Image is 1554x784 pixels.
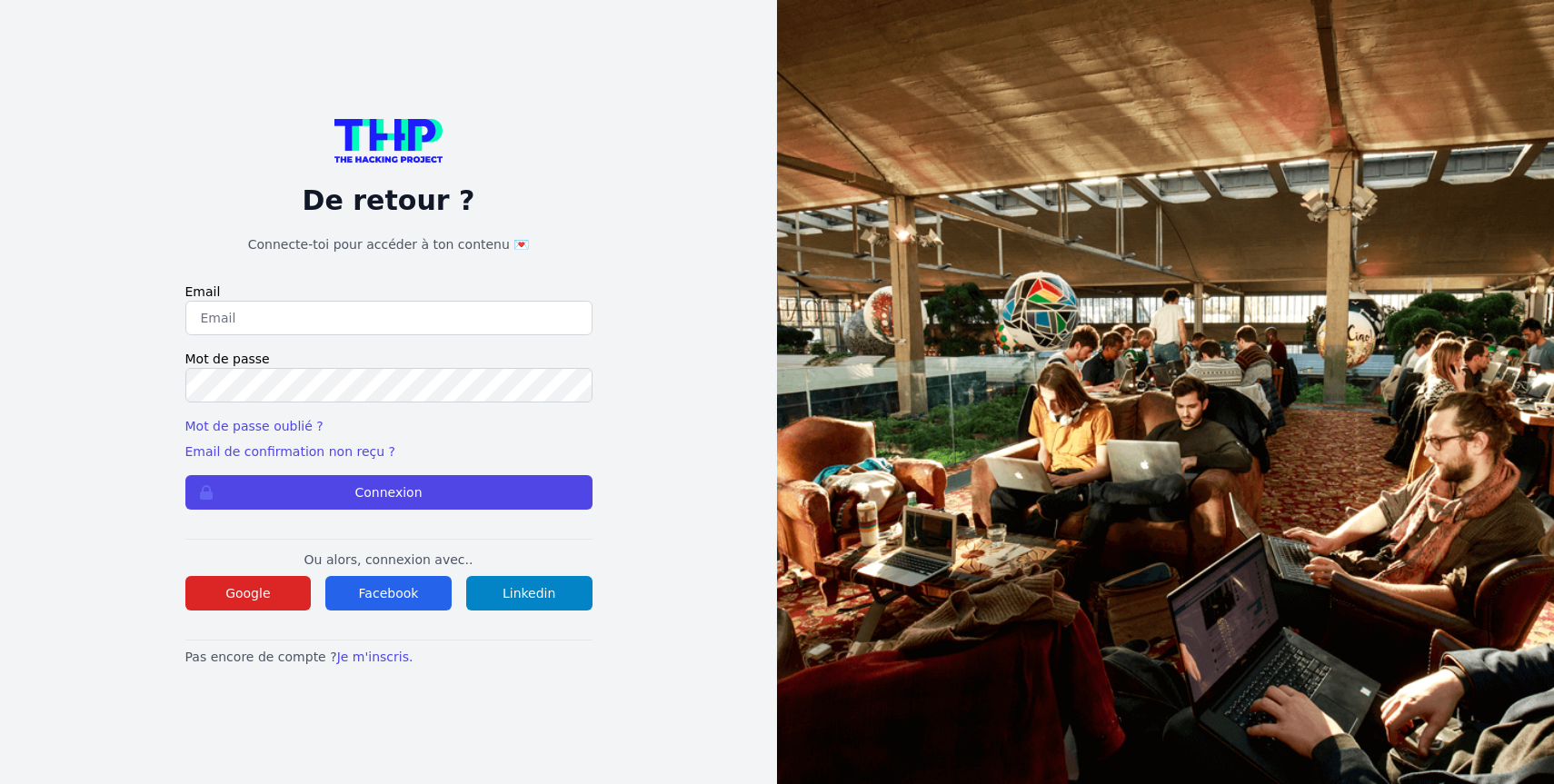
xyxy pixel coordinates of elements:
[185,350,593,368] label: Mot de passe
[185,235,593,253] h1: Connecte-toi pour accéder à ton contenu 💌
[334,119,443,163] img: logo
[337,650,413,664] a: Je m'inscris.
[325,576,452,610] button: Facebook
[185,301,593,335] input: Email
[185,475,593,510] button: Connexion
[185,648,593,666] p: Pas encore de compte ?
[185,283,593,301] label: Email
[185,576,312,610] button: Google
[185,184,593,217] p: De retour ?
[185,444,395,459] a: Email de confirmation non reçu ?
[185,551,593,569] p: Ou alors, connexion avec..
[185,419,324,433] a: Mot de passe oublié ?
[466,576,593,610] button: Linkedin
